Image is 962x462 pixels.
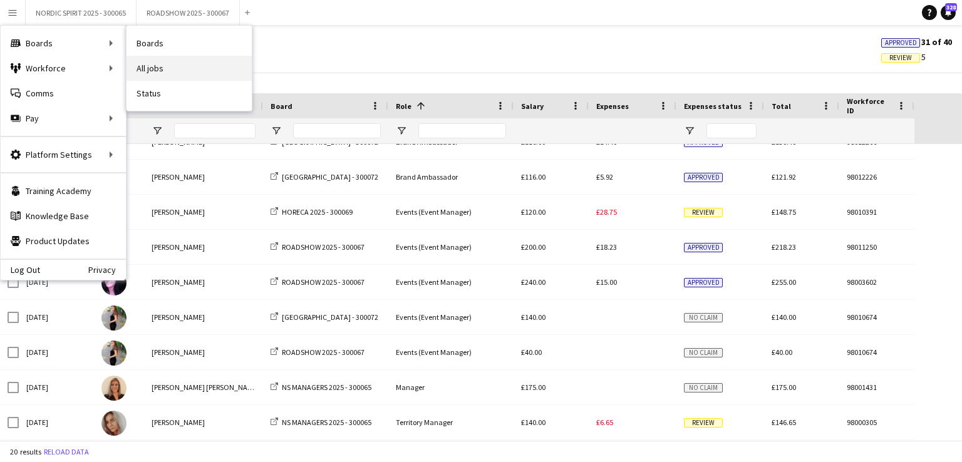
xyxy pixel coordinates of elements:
span: Approved [684,173,723,182]
span: Approved [684,278,723,287]
div: Events (Event Manager) [388,300,514,334]
span: 31 of 40 [881,36,952,48]
span: Expenses [596,101,629,111]
span: No claim [684,383,723,393]
a: Boards [127,31,252,56]
a: All jobs [127,56,252,81]
div: Territory Manager [388,405,514,439]
span: Board [271,101,292,111]
span: £121.92 [772,172,796,182]
span: No claim [684,348,723,357]
span: £140.00 [772,312,796,322]
span: £218.23 [772,242,796,252]
img: Luisa Schileo [101,305,127,331]
span: £18.23 [596,242,617,252]
span: £146.65 [772,418,796,427]
span: £5.92 [596,172,613,182]
span: ROADSHOW 2025 - 300067 [282,242,365,252]
input: Name Filter Input [174,123,256,138]
span: £40.00 [772,347,792,357]
div: 98003602 [839,265,914,299]
input: Role Filter Input [418,123,506,138]
a: ROADSHOW 2025 - 300067 [271,242,365,252]
div: 98011250 [839,230,914,264]
div: [PERSON_NAME] [144,230,263,264]
img: Sophie Anders Hyde [101,376,127,401]
span: £200.00 [521,242,546,252]
a: ROADSHOW 2025 - 300067 [271,277,365,287]
div: Workforce [1,56,126,81]
button: Open Filter Menu [271,125,282,136]
input: Board Filter Input [293,123,381,138]
span: NS MANAGERS 2025 - 300065 [282,382,371,392]
span: ROADSHOW 2025 - 300067 [282,277,365,287]
span: £40.00 [521,347,542,357]
div: Events (Event Manager) [388,195,514,229]
div: [PERSON_NAME] [PERSON_NAME] [144,370,263,404]
span: ROADSHOW 2025 - 300067 [282,347,365,357]
span: Total [772,101,791,111]
div: Events (Event Manager) [388,265,514,299]
a: HORECA 2025 - 300069 [271,207,353,217]
span: [GEOGRAPHIC_DATA] - 300072 [282,172,378,182]
span: £240.00 [521,277,546,287]
button: Open Filter Menu [396,125,407,136]
span: £140.00 [521,418,546,427]
div: Brand Ambassador [388,160,514,194]
div: [DATE] [19,370,94,404]
div: [PERSON_NAME] [144,265,263,299]
a: ROADSHOW 2025 - 300067 [271,347,365,357]
span: Expenses status [684,101,742,111]
a: NS MANAGERS 2025 - 300065 [271,382,371,392]
button: Open Filter Menu [152,125,163,136]
span: £28.75 [596,207,617,217]
span: £15.00 [596,277,617,287]
div: 98010674 [839,335,914,369]
button: ROADSHOW 2025 - 300067 [137,1,240,25]
a: [GEOGRAPHIC_DATA] - 300072 [271,312,378,322]
span: £148.75 [772,207,796,217]
span: Review [684,418,723,428]
div: Platform Settings [1,142,126,167]
a: 328 [941,5,956,20]
a: Knowledge Base [1,203,126,228]
span: Review [889,54,912,62]
button: Open Filter Menu [684,125,695,136]
div: [PERSON_NAME] [144,195,263,229]
div: Manager [388,370,514,404]
div: [PERSON_NAME] [144,335,263,369]
span: No claim [684,313,723,322]
span: [GEOGRAPHIC_DATA] - 300072 [282,312,378,322]
a: NS MANAGERS 2025 - 300065 [271,418,371,427]
span: Approved [885,39,917,47]
span: £255.00 [772,277,796,287]
span: Role [396,101,411,111]
div: Events (Event Manager) [388,335,514,369]
div: 98010674 [839,300,914,334]
span: NS MANAGERS 2025 - 300065 [282,418,371,427]
span: £175.00 [521,382,546,392]
div: Boards [1,31,126,56]
div: [PERSON_NAME] [144,160,263,194]
span: 5 [881,51,926,63]
div: Events (Event Manager) [388,230,514,264]
img: beverley ward [101,411,127,436]
span: £116.00 [521,172,546,182]
a: Status [127,81,252,106]
button: Reload data [41,445,91,459]
span: HORECA 2025 - 300069 [282,207,353,217]
span: £175.00 [772,382,796,392]
a: Training Academy [1,178,126,203]
span: £120.00 [521,207,546,217]
span: 328 [945,3,957,11]
span: Workforce ID [847,96,892,115]
div: 98010391 [839,195,914,229]
div: 98000305 [839,405,914,439]
div: [PERSON_NAME] [144,405,263,439]
a: [GEOGRAPHIC_DATA] - 300072 [271,172,378,182]
img: Tamzen Moore [101,270,127,295]
div: 98012226 [839,160,914,194]
img: Luisa Schileo [101,341,127,366]
span: Salary [521,101,544,111]
div: [PERSON_NAME] [144,300,263,334]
